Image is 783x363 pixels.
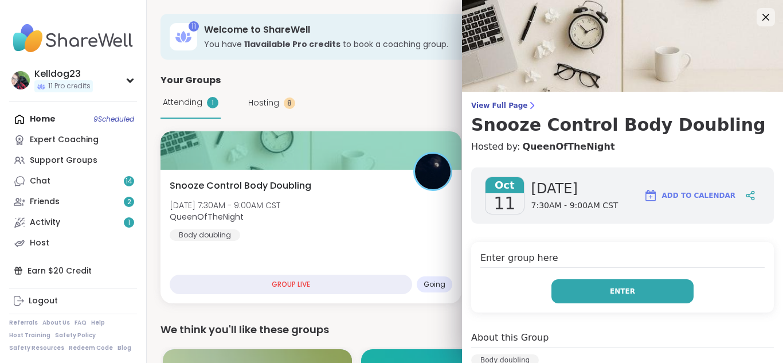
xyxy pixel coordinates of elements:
[30,175,50,187] div: Chat
[30,155,97,166] div: Support Groups
[248,97,279,109] span: Hosting
[9,344,64,352] a: Safety Resources
[639,182,741,209] button: Add to Calendar
[415,154,451,189] img: QueenOfTheNight
[9,291,137,311] a: Logout
[207,97,218,108] div: 1
[42,319,70,327] a: About Us
[75,319,87,327] a: FAQ
[34,68,93,80] div: Kelldog23
[471,140,774,154] h4: Hosted by:
[244,38,340,50] b: 11 available Pro credit s
[9,18,137,58] img: ShareWell Nav Logo
[30,134,99,146] div: Expert Coaching
[9,233,137,253] a: Host
[9,331,50,339] a: Host Training
[204,38,652,50] h3: You have to book a coaching group.
[480,251,765,268] h4: Enter group here
[522,140,614,154] a: QueenOfTheNight
[204,24,652,36] h3: Welcome to ShareWell
[118,344,131,352] a: Blog
[284,97,295,109] div: 8
[170,179,311,193] span: Snooze Control Body Doubling
[160,73,221,87] span: Your Groups
[160,322,769,338] div: We think you'll like these groups
[170,211,244,223] b: QueenOfTheNight
[128,218,130,228] span: 1
[30,237,49,249] div: Host
[170,229,240,241] div: Body doubling
[48,81,91,91] span: 11 Pro credits
[9,212,137,233] a: Activity1
[662,190,735,201] span: Add to Calendar
[9,130,137,150] a: Expert Coaching
[55,331,96,339] a: Safety Policy
[644,189,657,202] img: ShareWell Logomark
[170,275,412,294] div: GROUP LIVE
[9,171,137,192] a: Chat14
[9,319,38,327] a: Referrals
[9,192,137,212] a: Friends2
[486,177,524,193] span: Oct
[531,200,618,212] span: 7:30AM - 9:00AM CST
[471,331,549,345] h4: About this Group
[471,115,774,135] h3: Snooze Control Body Doubling
[424,280,445,289] span: Going
[126,177,132,186] span: 14
[29,295,58,307] div: Logout
[9,150,137,171] a: Support Groups
[189,21,199,32] div: 11
[30,196,60,208] div: Friends
[531,179,618,198] span: [DATE]
[494,193,515,214] span: 11
[170,200,280,211] span: [DATE] 7:30AM - 9:00AM CST
[30,217,60,228] div: Activity
[471,101,774,135] a: View Full PageSnooze Control Body Doubling
[91,319,105,327] a: Help
[471,101,774,110] span: View Full Page
[163,96,202,108] span: Attending
[9,260,137,281] div: Earn $20 Credit
[69,344,113,352] a: Redeem Code
[551,279,694,303] button: Enter
[610,286,635,296] span: Enter
[127,197,131,207] span: 2
[11,71,30,89] img: Kelldog23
